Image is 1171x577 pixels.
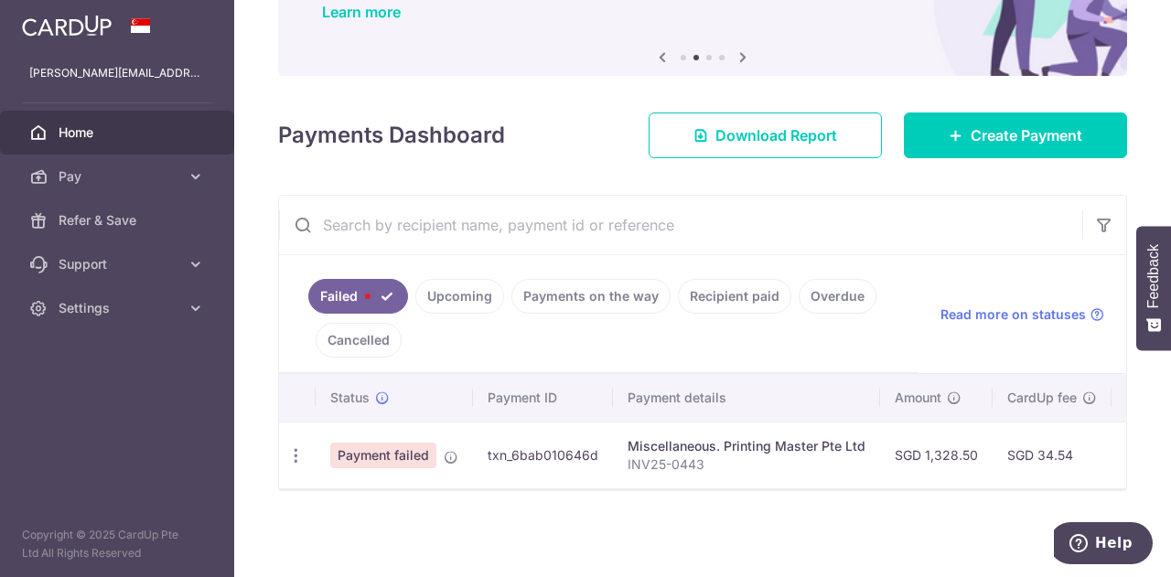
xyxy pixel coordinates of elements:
p: [PERSON_NAME][EMAIL_ADDRESS][DOMAIN_NAME] [29,64,205,82]
span: Create Payment [971,124,1082,146]
td: SGD 1,328.50 [880,422,993,488]
a: Overdue [799,279,876,314]
span: Home [59,123,179,142]
a: Recipient paid [678,279,791,314]
th: Payment details [613,374,880,422]
button: Feedback - Show survey [1136,226,1171,350]
iframe: Opens a widget where you can find more information [1054,522,1153,568]
span: Payment failed [330,443,436,468]
span: Feedback [1145,244,1162,308]
span: Status [330,389,370,407]
a: Create Payment [904,112,1127,158]
a: Learn more [322,3,401,21]
a: Download Report [649,112,882,158]
p: INV25-0443 [628,455,865,474]
td: txn_6bab010646d [473,422,613,488]
a: Upcoming [415,279,504,314]
div: Miscellaneous. Printing Master Pte Ltd [628,437,865,455]
a: Payments on the way [511,279,671,314]
span: CardUp fee [1007,389,1077,407]
span: Pay [59,167,179,186]
a: Read more on statuses [940,305,1104,324]
span: Read more on statuses [940,305,1086,324]
input: Search by recipient name, payment id or reference [279,196,1082,254]
td: SGD 34.54 [993,422,1112,488]
a: Cancelled [316,323,402,358]
img: CardUp [22,15,112,37]
span: Support [59,255,179,273]
th: Payment ID [473,374,613,422]
a: Failed [308,279,408,314]
h4: Payments Dashboard [278,119,505,152]
span: Refer & Save [59,211,179,230]
span: Download Report [715,124,837,146]
span: Settings [59,299,179,317]
span: Amount [895,389,941,407]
